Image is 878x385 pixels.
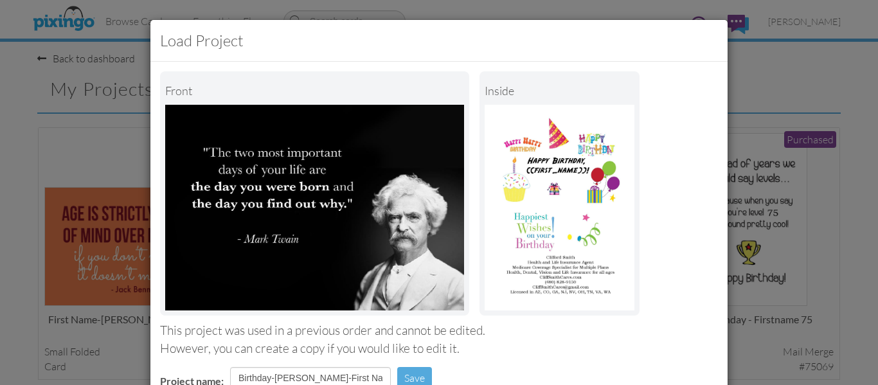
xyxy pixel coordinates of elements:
[485,76,634,105] div: inside
[160,340,718,357] div: However, you can create a copy if you would like to edit it.
[165,76,464,105] div: Front
[165,105,464,310] img: Landscape Image
[160,322,718,339] div: This project was used in a previous order and cannot be edited.
[160,30,718,51] h3: Load Project
[485,105,634,310] img: Portrait Image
